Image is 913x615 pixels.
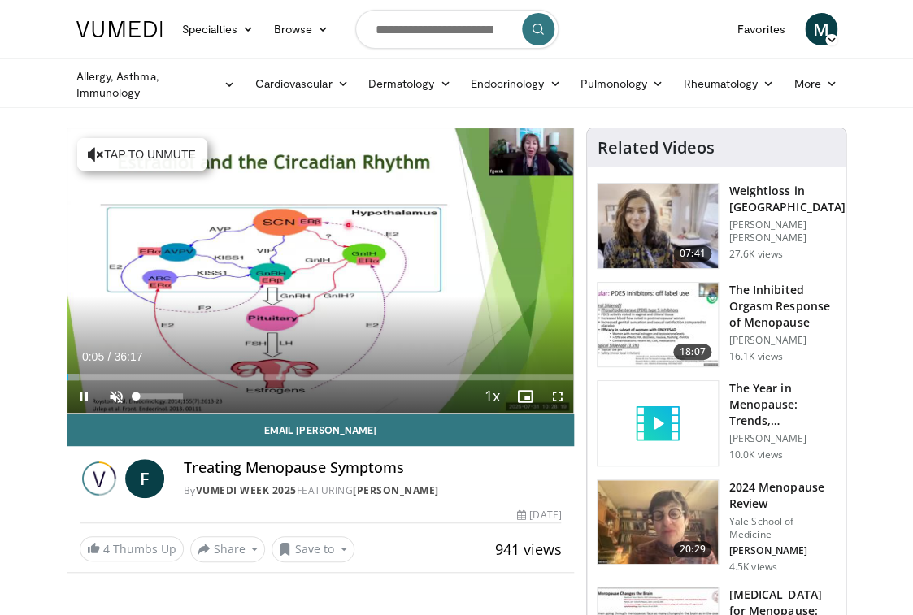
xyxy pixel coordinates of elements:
[359,67,461,100] a: Dermatology
[190,536,266,562] button: Share
[673,67,784,100] a: Rheumatology
[82,350,104,363] span: 0:05
[196,483,297,497] a: Vumedi Week 2025
[598,184,718,268] img: 9983fed1-7565-45be-8934-aef1103ce6e2.150x105_q85_crop-smart_upscale.jpg
[184,459,562,477] h4: Treating Menopause Symptoms
[673,541,712,557] span: 20:29
[100,380,133,413] button: Unmute
[353,483,439,497] a: [PERSON_NAME]
[728,282,836,331] h3: The Inhibited Orgasm Response of Menopause
[245,67,358,100] a: Cardiovascular
[570,67,673,100] a: Pulmonology
[728,515,836,541] p: Yale School of Medicine
[784,67,846,100] a: More
[728,13,795,45] a: Favorites
[541,380,573,413] button: Fullscreen
[67,374,574,380] div: Progress Bar
[728,448,782,461] p: 10.0K views
[728,219,845,245] p: [PERSON_NAME] [PERSON_NAME]
[67,68,246,101] a: Allergy, Asthma, Immunology
[673,344,712,360] span: 18:07
[508,380,541,413] button: Enable picture-in-picture mode
[673,245,712,262] span: 07:41
[728,432,836,445] p: [PERSON_NAME]
[80,459,119,498] img: Vumedi Week 2025
[67,380,100,413] button: Pause
[172,13,264,45] a: Specialties
[728,248,782,261] p: 27.6K views
[103,541,110,557] span: 4
[728,544,836,557] p: [PERSON_NAME]
[125,459,164,498] a: F
[597,380,836,466] a: The Year in Menopause: Trends, Controversies & Future Directions [PERSON_NAME] 10.0K views
[597,479,836,574] a: 20:29 2024 Menopause Review Yale School of Medicine [PERSON_NAME] 4.5K views
[728,334,836,347] p: [PERSON_NAME]
[598,480,718,565] img: 692f135d-47bd-4f7e-b54d-786d036e68d3.150x105_q85_crop-smart_upscale.jpg
[805,13,837,45] a: M
[76,21,163,37] img: VuMedi Logo
[728,183,845,215] h3: Weightloss in [GEOGRAPHIC_DATA]
[77,138,207,171] button: Tap to unmute
[67,414,575,446] a: Email [PERSON_NAME]
[517,508,561,522] div: [DATE]
[80,536,184,561] a: 4 Thumbs Up
[184,483,562,498] div: By FEATURING
[494,539,561,559] span: 941 views
[728,380,836,429] h3: The Year in Menopause: Trends, Controversies & Future Directions
[728,561,776,574] p: 4.5K views
[597,183,836,269] a: 07:41 Weightloss in [GEOGRAPHIC_DATA] [PERSON_NAME] [PERSON_NAME] 27.6K views
[598,283,718,367] img: 283c0f17-5e2d-42ba-a87c-168d447cdba4.150x105_q85_crop-smart_upscale.jpg
[263,13,338,45] a: Browse
[597,138,714,158] h4: Related Videos
[67,128,574,413] video-js: Video Player
[108,350,111,363] span: /
[598,381,718,466] img: video_placeholder_short.svg
[272,536,354,562] button: Save to
[597,282,836,368] a: 18:07 The Inhibited Orgasm Response of Menopause [PERSON_NAME] 16.1K views
[355,10,559,49] input: Search topics, interventions
[728,479,836,512] h3: 2024 Menopause Review
[137,393,183,399] div: Volume Level
[460,67,570,100] a: Endocrinology
[114,350,142,363] span: 36:17
[728,350,782,363] p: 16.1K views
[476,380,508,413] button: Playback Rate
